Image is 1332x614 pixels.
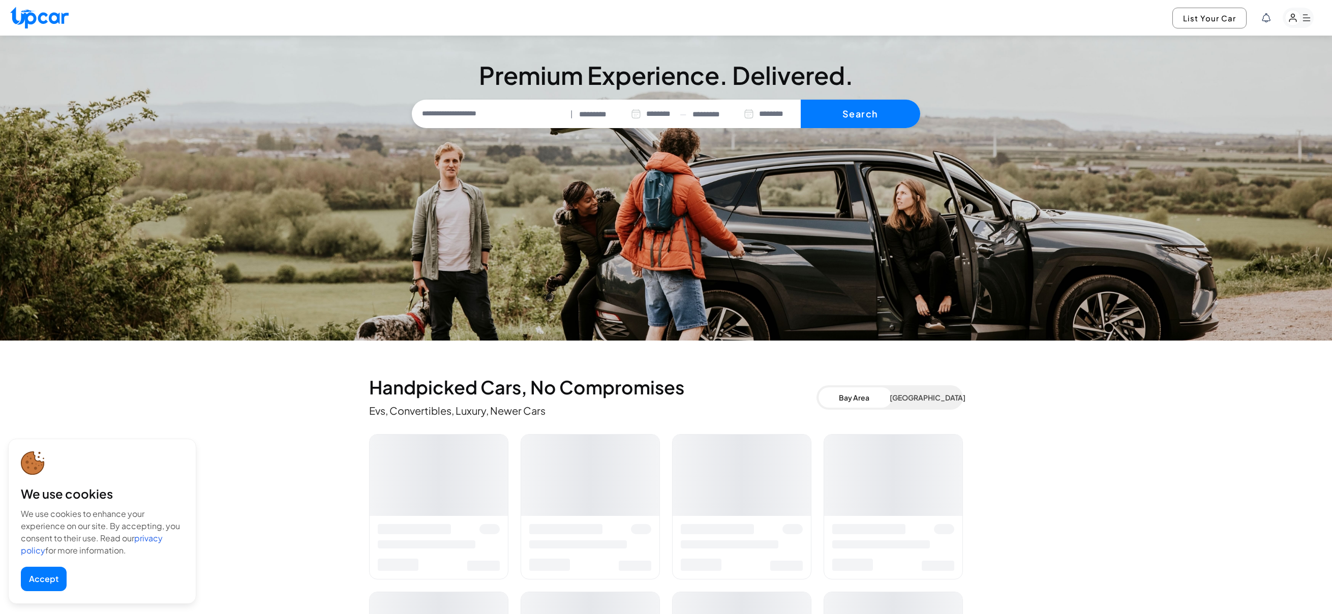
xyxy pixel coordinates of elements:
button: List Your Car [1172,8,1247,28]
p: Evs, Convertibles, Luxury, Newer Cars [369,404,816,418]
div: We use cookies [21,485,184,502]
button: Bay Area [819,387,890,408]
img: Upcar Logo [10,7,69,28]
h2: Handpicked Cars, No Compromises [369,377,816,397]
button: [GEOGRAPHIC_DATA] [890,387,961,408]
h3: Premium Experience. Delivered. [412,63,920,87]
button: Search [801,100,920,128]
button: Accept [21,567,67,591]
img: cookie-icon.svg [21,451,45,475]
div: We use cookies to enhance your experience on our site. By accepting, you consent to their use. Re... [21,508,184,557]
span: — [680,108,686,120]
span: | [570,108,573,120]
